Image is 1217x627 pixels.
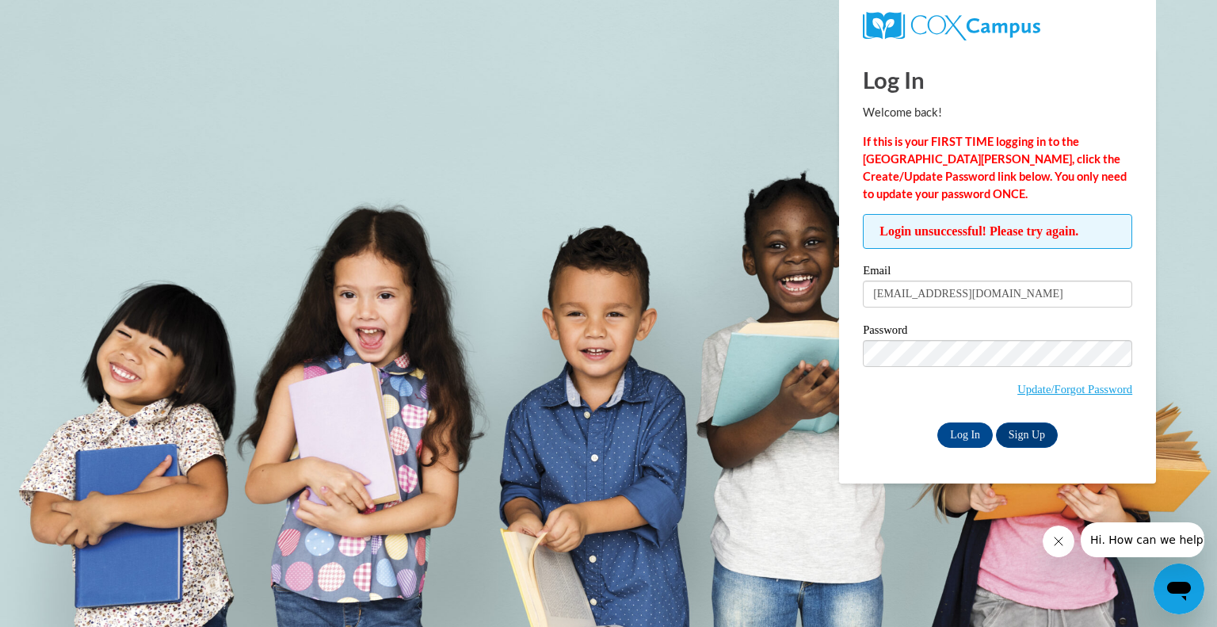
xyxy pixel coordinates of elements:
span: Hi. How can we help? [10,11,128,24]
h1: Log In [863,63,1132,96]
p: Welcome back! [863,104,1132,121]
input: Log In [937,422,993,448]
span: Login unsuccessful! Please try again. [863,214,1132,249]
a: Sign Up [996,422,1058,448]
img: COX Campus [863,12,1040,40]
a: COX Campus [863,12,1132,40]
iframe: Message from company [1081,522,1204,557]
label: Email [863,265,1132,281]
strong: If this is your FIRST TIME logging in to the [GEOGRAPHIC_DATA][PERSON_NAME], click the Create/Upd... [863,135,1127,201]
a: Update/Forgot Password [1017,383,1132,396]
iframe: Close message [1043,526,1074,557]
iframe: Button to launch messaging window [1154,564,1204,614]
label: Password [863,324,1132,340]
